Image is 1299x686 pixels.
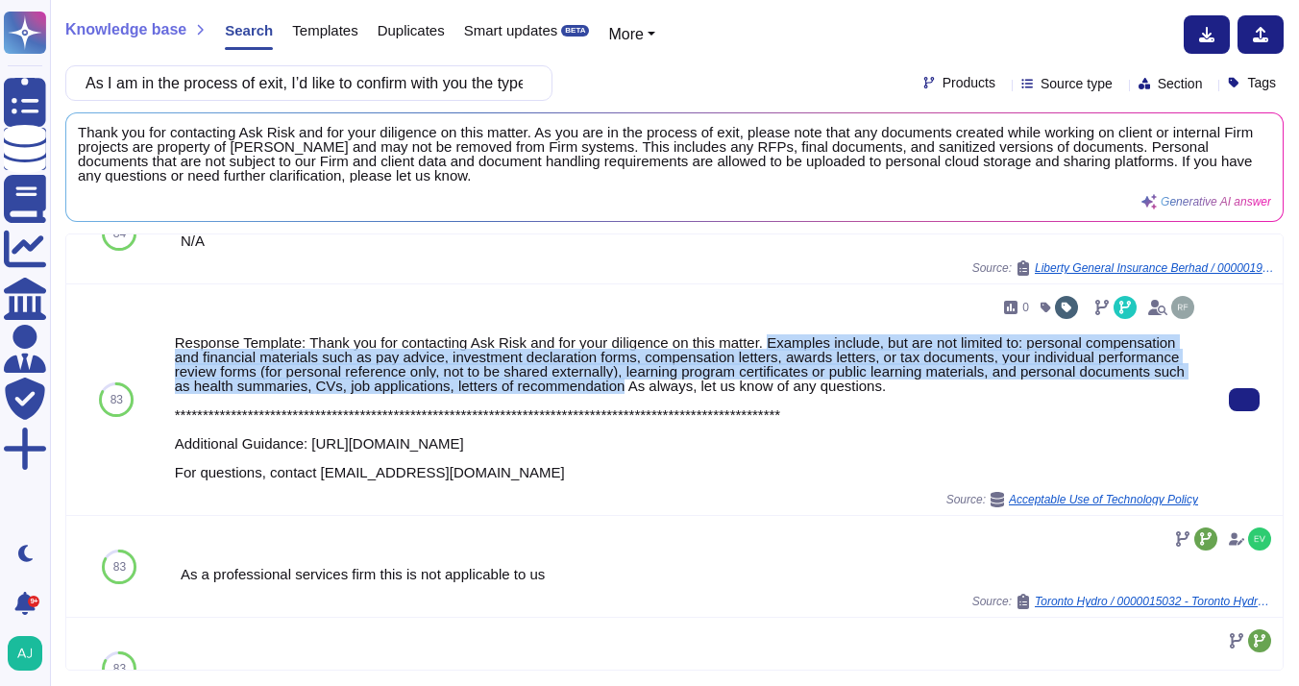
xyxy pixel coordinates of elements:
[1248,527,1271,551] img: user
[113,663,126,674] span: 83
[946,492,1198,507] span: Source:
[8,636,42,671] img: user
[1041,77,1113,90] span: Source type
[464,23,558,37] span: Smart updates
[1009,494,1198,505] span: Acceptable Use of Technology Policy
[1171,296,1194,319] img: user
[972,594,1275,609] span: Source:
[1158,77,1203,90] span: Section
[943,76,995,89] span: Products
[378,23,445,37] span: Duplicates
[113,561,126,573] span: 83
[65,22,186,37] span: Knowledge base
[78,125,1271,183] span: Thank you for contacting Ask Risk and for your diligence on this matter. As you are in the proces...
[4,632,56,674] button: user
[181,567,1275,581] div: As a professional services firm this is not applicable to us
[972,260,1275,276] span: Source:
[1161,196,1271,208] span: Generative AI answer
[76,66,532,100] input: Search a question or template...
[292,23,357,37] span: Templates
[1022,302,1029,313] span: 0
[608,23,655,46] button: More
[1035,262,1275,274] span: Liberty General Insurance Berhad / 0000019169 - RE: [EXT]IA Supporting Document
[175,335,1198,479] div: Response Template: Thank you for contacting Ask Risk and for your diligence on this matter. Examp...
[181,669,1275,683] div: As a professional services firm this is not applicable to us
[608,26,643,42] span: More
[561,25,589,37] div: BETA
[1247,76,1276,89] span: Tags
[110,394,123,405] span: 83
[1035,596,1275,607] span: Toronto Hydro / 0000015032 - Toronto Hydro - Risk & ESG related questionnaire
[28,596,39,607] div: 9+
[181,233,1275,248] div: N/A
[225,23,273,37] span: Search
